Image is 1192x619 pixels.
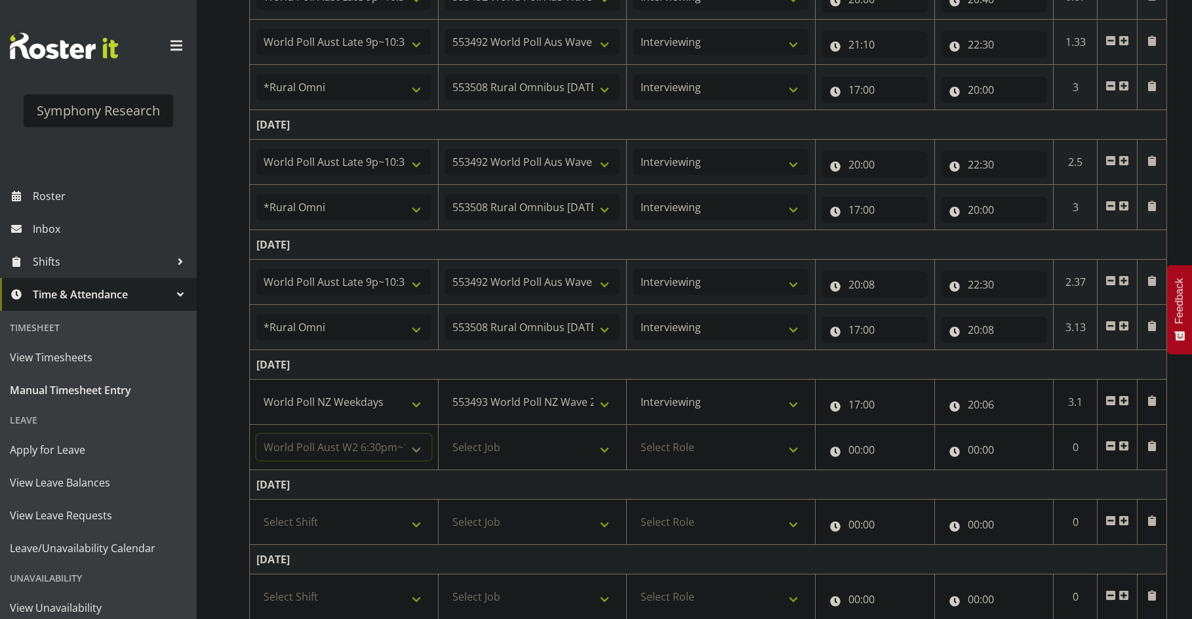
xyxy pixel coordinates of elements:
[942,317,1047,343] input: Click to select...
[250,350,1167,380] td: [DATE]
[822,77,928,103] input: Click to select...
[10,33,118,59] img: Rosterit website logo
[3,499,193,532] a: View Leave Requests
[10,598,187,618] span: View Unavailability
[250,110,1167,140] td: [DATE]
[822,197,928,223] input: Click to select...
[3,532,193,565] a: Leave/Unavailability Calendar
[822,151,928,178] input: Click to select...
[37,101,160,121] div: Symphony Research
[942,511,1047,538] input: Click to select...
[3,314,193,341] div: Timesheet
[33,252,170,271] span: Shifts
[250,230,1167,260] td: [DATE]
[250,545,1167,574] td: [DATE]
[942,271,1047,298] input: Click to select...
[1054,305,1098,350] td: 3.13
[1167,265,1192,354] button: Feedback - Show survey
[1174,278,1185,324] span: Feedback
[822,511,928,538] input: Click to select...
[3,374,193,407] a: Manual Timesheet Entry
[33,285,170,304] span: Time & Attendance
[942,586,1047,612] input: Click to select...
[942,31,1047,58] input: Click to select...
[10,473,187,492] span: View Leave Balances
[1054,185,1098,230] td: 3
[1054,380,1098,425] td: 3.1
[1054,20,1098,65] td: 1.33
[33,186,190,206] span: Roster
[3,466,193,499] a: View Leave Balances
[3,565,193,591] div: Unavailability
[822,271,928,298] input: Click to select...
[33,219,190,239] span: Inbox
[822,437,928,463] input: Click to select...
[3,341,193,374] a: View Timesheets
[942,151,1047,178] input: Click to select...
[942,391,1047,418] input: Click to select...
[822,317,928,343] input: Click to select...
[1054,500,1098,545] td: 0
[10,538,187,558] span: Leave/Unavailability Calendar
[10,348,187,367] span: View Timesheets
[1054,65,1098,110] td: 3
[822,391,928,418] input: Click to select...
[942,437,1047,463] input: Click to select...
[822,31,928,58] input: Click to select...
[1054,260,1098,305] td: 2.37
[10,440,187,460] span: Apply for Leave
[3,433,193,466] a: Apply for Leave
[3,407,193,433] div: Leave
[1054,425,1098,470] td: 0
[10,506,187,525] span: View Leave Requests
[10,380,187,400] span: Manual Timesheet Entry
[942,77,1047,103] input: Click to select...
[250,470,1167,500] td: [DATE]
[942,197,1047,223] input: Click to select...
[1054,140,1098,185] td: 2.5
[822,586,928,612] input: Click to select...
